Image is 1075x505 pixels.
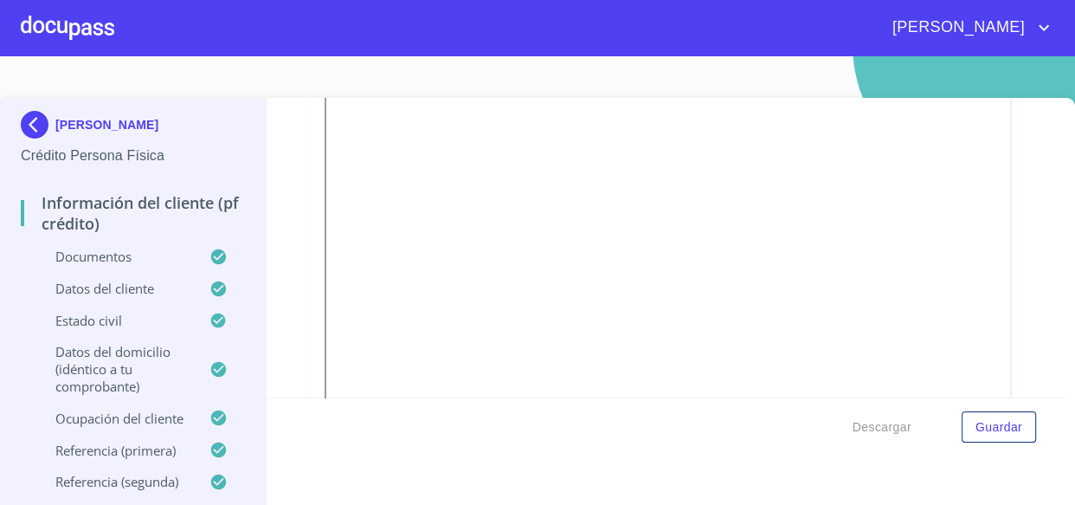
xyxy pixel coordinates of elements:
span: [PERSON_NAME] [879,14,1033,42]
button: Descargar [846,411,918,443]
p: Información del cliente (PF crédito) [21,192,245,234]
p: Documentos [21,248,209,265]
button: Guardar [962,411,1036,443]
p: Referencia (primera) [21,442,209,459]
p: Crédito Persona Física [21,146,245,166]
p: [PERSON_NAME] [55,118,158,132]
img: Docupass spot blue [21,111,55,139]
p: Datos del cliente [21,280,209,297]
p: Datos del domicilio (idéntico a tu comprobante) [21,343,209,395]
p: Referencia (segunda) [21,473,209,490]
p: Estado Civil [21,312,209,329]
span: Descargar [853,417,911,438]
p: Ocupación del Cliente [21,410,209,427]
button: account of current user [879,14,1054,42]
div: [PERSON_NAME] [21,111,245,146]
span: Guardar [975,417,1022,438]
